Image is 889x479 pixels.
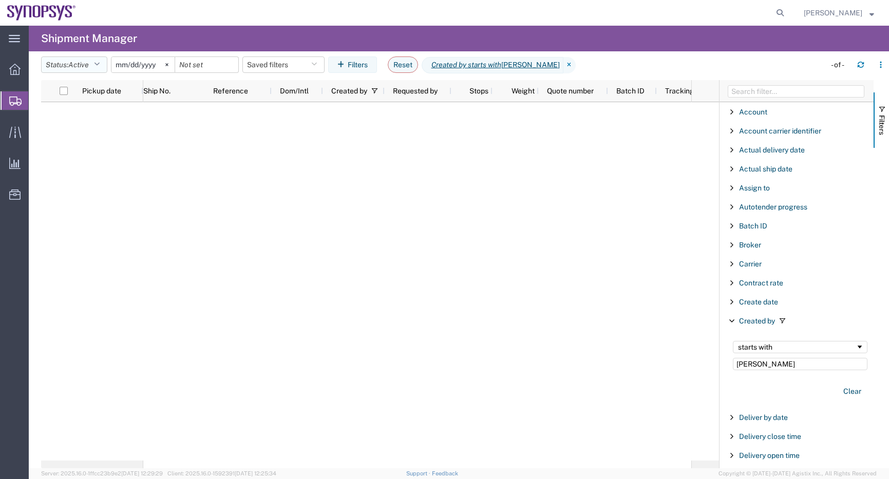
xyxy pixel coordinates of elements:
button: Reset [388,56,418,73]
span: Quote number [547,87,594,95]
img: logo [7,5,76,21]
button: Saved filters [242,56,325,73]
input: Not set [175,57,238,72]
span: Carrier [739,260,762,268]
span: Deliver by date [739,413,788,421]
span: Batch ID [616,87,645,95]
span: Created by [739,317,775,325]
div: Filter List 66 Filters [720,102,874,468]
span: Reference [213,87,248,95]
span: Account carrier identifier [739,127,821,135]
span: [DATE] 12:29:29 [121,470,163,476]
span: Delivery open time [739,451,800,459]
span: Server: 2025.16.0-1ffcc23b9e2 [41,470,163,476]
span: Dom/Intl [280,87,309,95]
div: - of - [831,60,849,70]
span: Account [739,108,767,116]
span: Active [68,61,89,69]
span: Requested by [393,87,438,95]
button: Filters [328,56,377,73]
span: Tracking No. [665,87,707,95]
h4: Shipment Manager [41,26,137,51]
span: Client: 2025.16.0-1592391 [167,470,276,476]
span: Delivery close time [739,432,801,440]
input: Filter Value [733,358,867,370]
span: Broker [739,241,761,249]
button: Status:Active [41,56,107,73]
span: Batch ID [739,222,767,230]
span: Eric Beilstein [804,7,862,18]
span: Filters [878,115,886,135]
button: Clear [837,383,867,400]
span: Created by [331,87,367,95]
span: Ship No. [143,87,171,95]
a: Support [406,470,432,476]
span: Autotender progress [739,203,807,211]
a: Feedback [432,470,458,476]
button: [PERSON_NAME] [803,7,875,19]
i: Created by starts with [431,60,501,70]
div: starts with [738,343,856,351]
div: Filtering operator [733,341,867,353]
span: Actual delivery date [739,146,805,154]
span: Weight [501,87,535,95]
span: Stops [460,87,488,95]
input: Filter Columns Input [728,85,864,98]
span: Contract rate [739,279,783,287]
span: Actual ship date [739,165,792,173]
span: [DATE] 12:25:34 [235,470,276,476]
span: Copyright © [DATE]-[DATE] Agistix Inc., All Rights Reserved [718,469,877,478]
span: Created by starts with eric [422,57,563,73]
span: Assign to [739,184,770,192]
input: Not set [111,57,175,72]
span: Create date [739,298,778,306]
span: Pickup date [82,87,121,95]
